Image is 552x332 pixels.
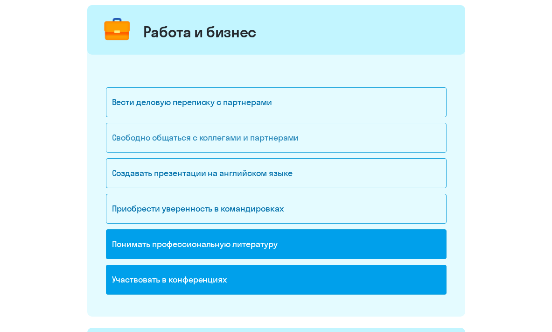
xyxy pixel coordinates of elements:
div: Создавать презентации на английском языке [106,158,447,188]
div: Понимать профессиональную литературу [106,229,447,259]
div: Приобрести уверенность в командировках [106,194,447,224]
div: Работа и бизнес [143,22,257,41]
img: briefcase.png [100,13,134,47]
div: Вести деловую переписку с партнерами [106,87,447,117]
div: Участвовать в конференциях [106,265,447,295]
div: Свободно общаться с коллегами и партнерами [106,123,447,153]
